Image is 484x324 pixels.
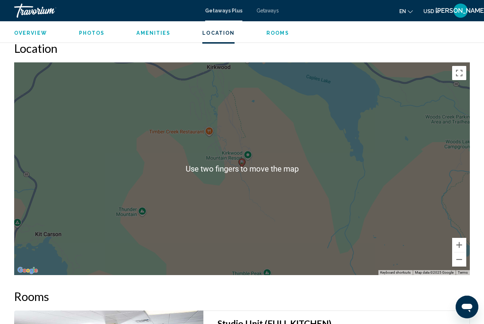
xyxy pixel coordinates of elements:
[380,270,411,275] button: Keyboard shortcuts
[136,30,170,36] button: Amenities
[266,30,289,36] button: Rooms
[202,30,235,36] button: Location
[14,30,47,36] button: Overview
[452,238,466,252] button: Zoom in
[452,66,466,80] button: Toggle fullscreen view
[16,266,39,275] a: Open this area in Google Maps (opens a new window)
[14,41,470,55] h2: Location
[415,270,454,274] span: Map data ©2025 Google
[79,30,105,36] button: Photos
[257,8,279,13] a: Getaways
[456,296,478,318] iframe: Button to launch messaging window
[458,270,468,274] a: Terms
[423,6,441,16] button: Change currency
[14,289,470,303] h2: Rooms
[451,3,470,18] button: User Menu
[399,9,406,14] span: en
[423,9,434,14] span: USD
[205,8,242,13] a: Getaways Plus
[14,4,198,18] a: Travorium
[452,252,466,267] button: Zoom out
[399,6,413,16] button: Change language
[16,266,39,275] img: Google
